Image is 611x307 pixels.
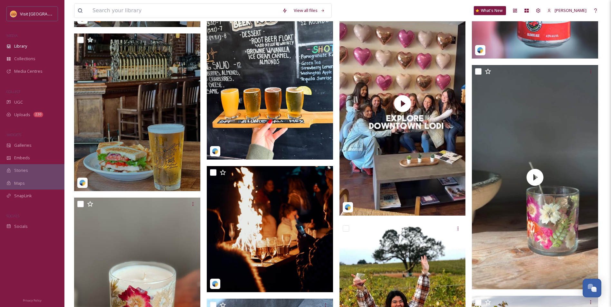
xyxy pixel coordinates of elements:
button: Open Chat [583,279,601,297]
span: Socials [14,223,28,229]
a: What's New [474,6,506,15]
a: View all files [291,4,328,17]
input: Search your library [89,4,279,18]
span: Stories [14,167,28,173]
span: UGC [14,99,23,105]
span: Collections [14,56,35,62]
img: Square%20Social%20Visit%20Lodi.png [10,11,17,17]
span: Galleries [14,142,32,148]
img: snapsea-logo.png [345,204,351,210]
span: WIDGETS [6,132,21,137]
span: SnapLink [14,193,32,199]
img: snapsea-logo.png [79,180,86,186]
img: lodibeerco-6061840.jpg [74,33,200,191]
img: snapsea-logo.png [477,47,483,53]
span: MEDIA [6,33,18,38]
img: thumbnail [472,65,598,289]
img: snapsea-logo.png [212,148,218,154]
img: snapsea-logo.png [212,281,218,287]
span: Visit [GEOGRAPHIC_DATA] [20,11,70,17]
span: [PERSON_NAME] [555,7,587,13]
div: 230 [33,112,43,117]
a: Privacy Policy [23,296,42,304]
span: SOCIALS [6,213,19,218]
span: Privacy Policy [23,298,42,302]
span: Maps [14,180,25,186]
img: visitlodi-2689486.jpg [207,166,333,292]
span: Uploads [14,112,30,118]
span: Library [14,43,27,49]
span: Media Centres [14,68,43,74]
span: Embeds [14,155,30,161]
a: [PERSON_NAME] [544,4,590,17]
span: COLLECT [6,89,20,94]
